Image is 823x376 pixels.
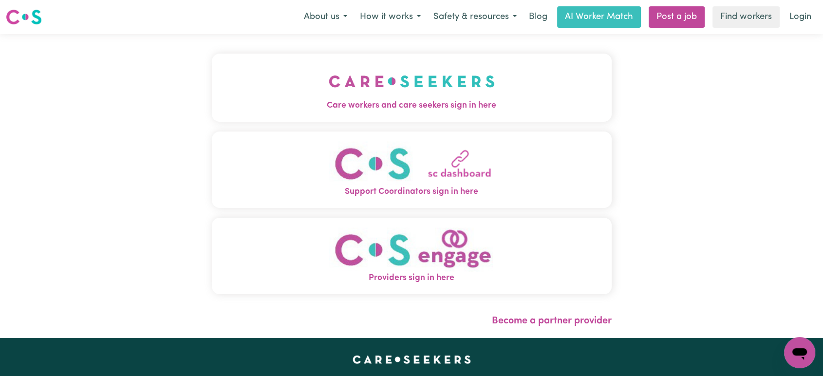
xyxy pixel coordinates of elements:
[353,356,471,363] a: Careseekers home page
[784,337,815,368] iframe: Button to launch messaging window
[212,132,612,208] button: Support Coordinators sign in here
[354,7,427,27] button: How it works
[492,316,612,326] a: Become a partner provider
[712,6,780,28] a: Find workers
[427,7,523,27] button: Safety & resources
[557,6,641,28] a: AI Worker Match
[523,6,553,28] a: Blog
[6,8,42,26] img: Careseekers logo
[6,6,42,28] a: Careseekers logo
[298,7,354,27] button: About us
[212,186,612,198] span: Support Coordinators sign in here
[212,99,612,112] span: Care workers and care seekers sign in here
[212,54,612,122] button: Care workers and care seekers sign in here
[784,6,817,28] a: Login
[649,6,705,28] a: Post a job
[212,218,612,294] button: Providers sign in here
[212,272,612,284] span: Providers sign in here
